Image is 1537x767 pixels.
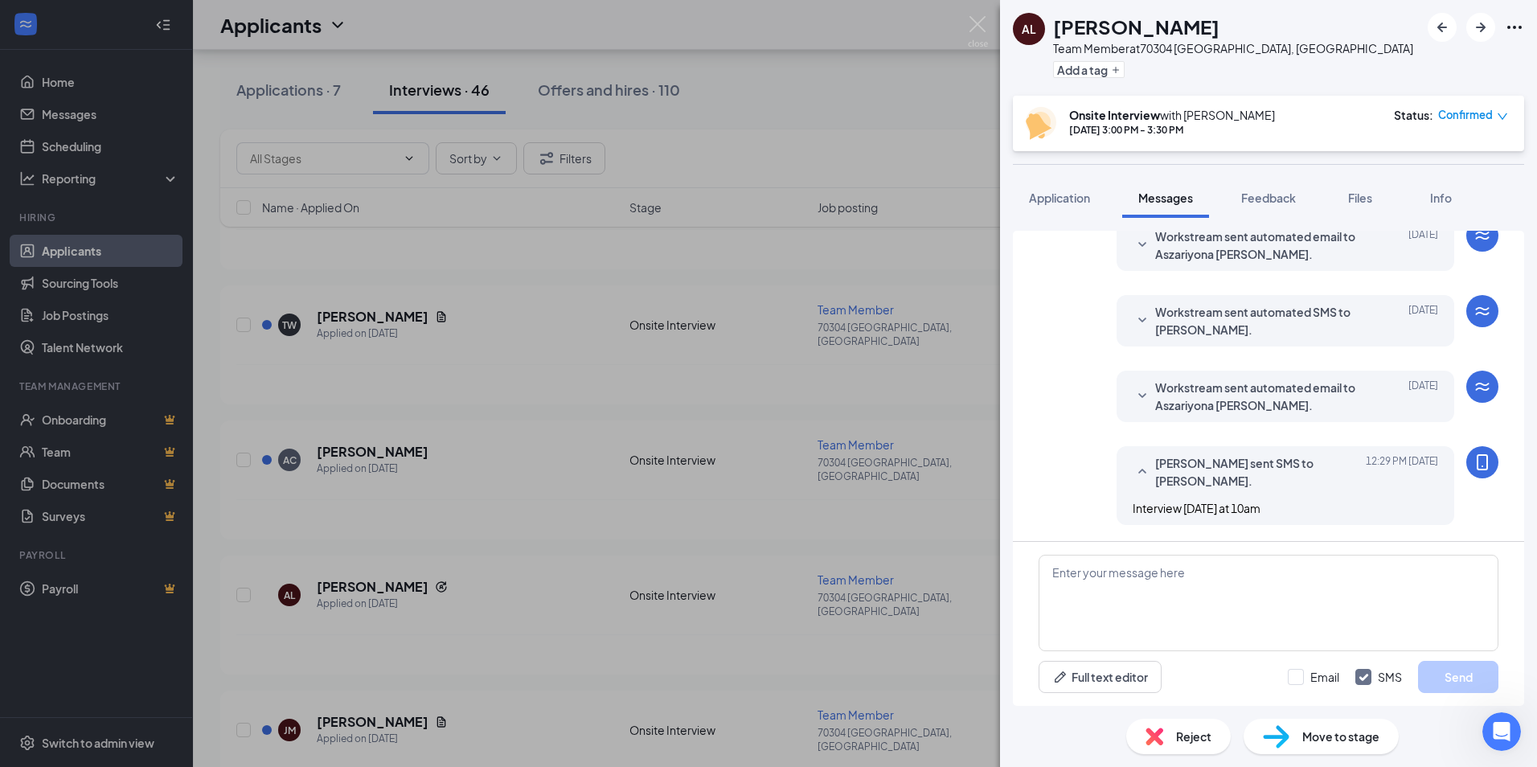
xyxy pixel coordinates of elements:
span: Workstream sent automated SMS to [PERSON_NAME]. [1155,303,1366,338]
svg: SmallChevronDown [1133,236,1152,255]
svg: Pen [1052,669,1068,685]
span: Application [1029,191,1090,205]
span: Info [1430,191,1452,205]
span: Files [1348,191,1372,205]
svg: WorkstreamLogo [1473,301,1492,321]
span: Messages [1138,191,1193,205]
svg: Ellipses [1505,18,1524,37]
svg: SmallChevronDown [1133,387,1152,406]
h1: [PERSON_NAME] [1053,13,1219,40]
span: Confirmed [1438,107,1493,123]
div: Status : [1394,107,1433,123]
button: ArrowRight [1466,13,1495,42]
span: [PERSON_NAME] sent SMS to [PERSON_NAME]. [1155,454,1366,490]
svg: ArrowLeftNew [1432,18,1452,37]
button: Full text editorPen [1039,661,1162,693]
span: Feedback [1241,191,1296,205]
span: Workstream sent automated email to Aszariyona [PERSON_NAME]. [1155,228,1366,263]
div: with [PERSON_NAME] [1069,107,1275,123]
span: [DATE] [1408,303,1438,338]
span: Reject [1176,728,1211,745]
span: [DATE] [1408,228,1438,263]
span: Interview [DATE] at 10am [1133,501,1260,515]
span: [DATE] 12:29 PM [1366,454,1438,490]
button: Send [1418,661,1498,693]
svg: SmallChevronDown [1133,311,1152,330]
div: Team Member at 70304 [GEOGRAPHIC_DATA], [GEOGRAPHIC_DATA] [1053,40,1413,56]
b: Onsite Interview [1069,108,1160,122]
span: Move to stage [1302,728,1379,745]
svg: ArrowRight [1471,18,1490,37]
button: PlusAdd a tag [1053,61,1125,78]
button: ArrowLeftNew [1428,13,1457,42]
span: [DATE] [1408,379,1438,414]
div: [DATE] 3:00 PM - 3:30 PM [1069,123,1275,137]
svg: WorkstreamLogo [1473,226,1492,245]
svg: Plus [1111,65,1121,75]
span: Workstream sent automated email to Aszariyona [PERSON_NAME]. [1155,379,1366,414]
div: AL [1022,21,1036,37]
svg: MobileSms [1473,453,1492,472]
iframe: Intercom live chat [1482,712,1521,751]
svg: SmallChevronUp [1133,462,1152,482]
svg: WorkstreamLogo [1473,377,1492,396]
span: down [1497,111,1508,122]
